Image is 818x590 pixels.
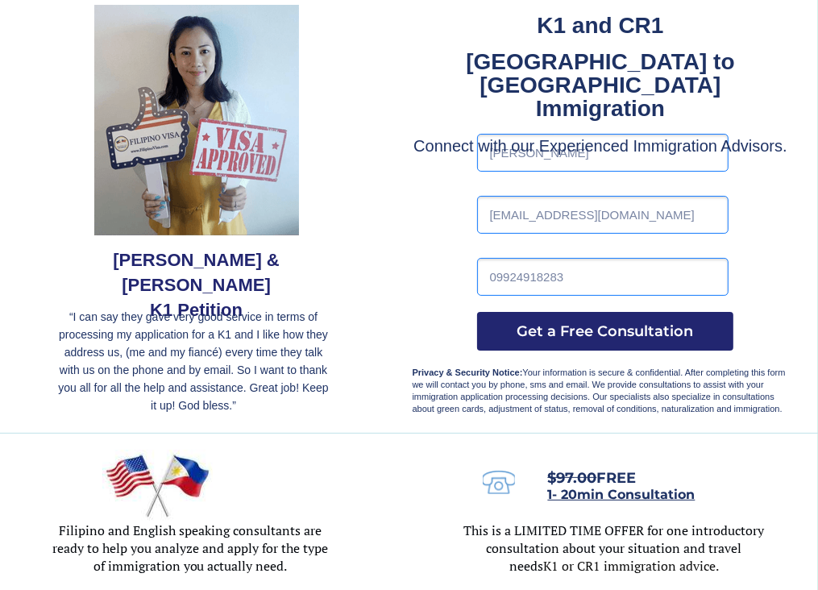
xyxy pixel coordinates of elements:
span: Your information is secure & confidential. After completing this form we will contact you by phon... [413,368,786,413]
strong: [GEOGRAPHIC_DATA] to [GEOGRAPHIC_DATA] Immigration [466,49,734,121]
span: This is a LIMITED TIME OFFER for one introductory consultation about your situation and travel needs [464,521,765,575]
strong: Privacy & Security Notice: [413,368,523,377]
strong: K1 and CR1 [537,13,663,38]
span: FREE [548,469,637,487]
span: K1 or CR1 immigration advice. [543,557,719,575]
s: $97.00 [548,469,597,487]
a: 1- 20min Consultation [548,488,696,501]
span: Get a Free Consultation [477,322,733,340]
p: “I can say they gave very good service in terms of processing my application for a K1 and I like ... [55,308,333,414]
button: Get a Free Consultation [477,312,733,351]
span: [PERSON_NAME] & [PERSON_NAME] K1 Petition [113,250,280,320]
input: Email [477,196,729,234]
span: Filipino and English speaking consultants are ready to help you analyze and apply for the type of... [52,521,328,575]
span: 1- 20min Consultation [548,487,696,502]
span: Connect with our Experienced Immigration Advisors. [413,137,787,155]
input: Phone Number [477,258,729,296]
